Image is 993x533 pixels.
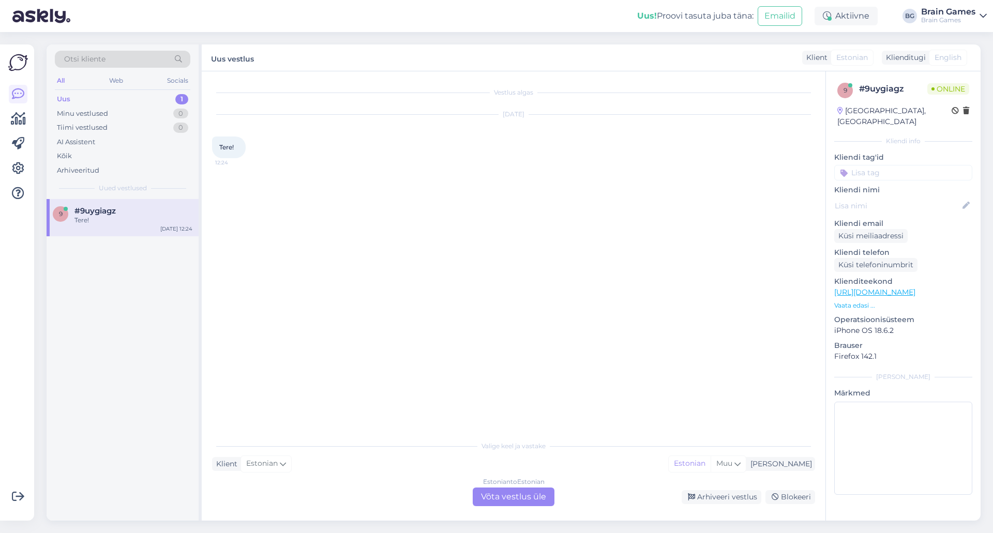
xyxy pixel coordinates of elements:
[837,105,952,127] div: [GEOGRAPHIC_DATA], [GEOGRAPHIC_DATA]
[834,276,972,287] p: Klienditeekond
[57,137,95,147] div: AI Assistent
[834,136,972,146] div: Kliendi info
[844,86,847,94] span: 9
[802,52,827,63] div: Klient
[834,388,972,399] p: Märkmed
[74,206,116,216] span: #9uygiagz
[834,218,972,229] p: Kliendi email
[834,165,972,180] input: Lisa tag
[716,459,732,468] span: Muu
[836,52,868,63] span: Estonian
[55,74,67,87] div: All
[212,110,815,119] div: [DATE]
[211,51,254,65] label: Uus vestlus
[834,340,972,351] p: Brauser
[57,123,108,133] div: Tiimi vestlused
[175,94,188,104] div: 1
[834,314,972,325] p: Operatsioonisüsteem
[834,185,972,195] p: Kliendi nimi
[902,9,917,23] div: BG
[815,7,878,25] div: Aktiivne
[921,8,975,16] div: Brain Games
[834,287,915,297] a: [URL][DOMAIN_NAME]
[165,74,190,87] div: Socials
[219,143,234,151] span: Tere!
[746,459,812,469] div: [PERSON_NAME]
[834,258,917,272] div: Küsi telefoninumbrit
[212,441,815,451] div: Valige keel ja vastake
[173,123,188,133] div: 0
[834,247,972,258] p: Kliendi telefon
[57,151,72,161] div: Kõik
[57,94,70,104] div: Uus
[99,184,147,193] span: Uued vestlused
[173,109,188,119] div: 0
[834,229,908,243] div: Küsi meiliaadressi
[74,216,192,225] div: Tere!
[483,477,545,486] div: Estonian to Estonian
[8,53,28,72] img: Askly Logo
[834,301,972,310] p: Vaata edasi ...
[212,459,237,469] div: Klient
[57,109,108,119] div: Minu vestlused
[212,88,815,97] div: Vestlus algas
[834,325,972,336] p: iPhone OS 18.6.2
[473,488,554,506] div: Võta vestlus üle
[834,152,972,163] p: Kliendi tag'id
[935,52,961,63] span: English
[882,52,926,63] div: Klienditugi
[835,200,960,211] input: Lisa nimi
[246,458,278,469] span: Estonian
[765,490,815,504] div: Blokeeri
[682,490,761,504] div: Arhiveeri vestlus
[859,83,927,95] div: # 9uygiagz
[921,16,975,24] div: Brain Games
[215,159,254,166] span: 12:24
[637,10,754,22] div: Proovi tasuta juba täna:
[59,210,63,218] span: 9
[160,225,192,233] div: [DATE] 12:24
[669,456,711,471] div: Estonian
[927,83,969,95] span: Online
[834,372,972,382] div: [PERSON_NAME]
[637,11,657,21] b: Uus!
[758,6,802,26] button: Emailid
[921,8,987,24] a: Brain GamesBrain Games
[107,74,125,87] div: Web
[64,54,106,65] span: Otsi kliente
[57,165,99,176] div: Arhiveeritud
[834,351,972,362] p: Firefox 142.1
